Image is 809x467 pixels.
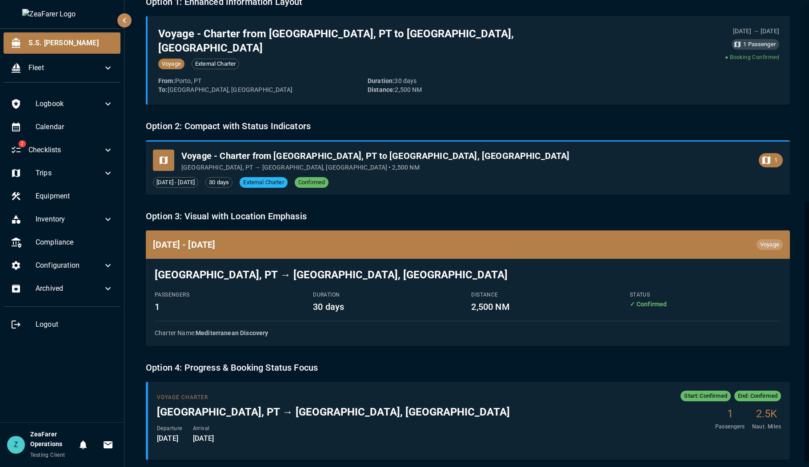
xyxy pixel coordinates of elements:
span: External Charter [192,59,239,68]
span: ● Booking Confirmed [725,53,779,62]
h5: [GEOGRAPHIC_DATA], PT → [GEOGRAPHIC_DATA], [GEOGRAPHIC_DATA] [155,268,781,282]
span: DURATION [313,292,340,298]
h5: [GEOGRAPHIC_DATA], PT → [GEOGRAPHIC_DATA], [GEOGRAPHIC_DATA] [157,405,518,419]
strong: Distance: [368,86,395,93]
h6: Voyage - Charter from [GEOGRAPHIC_DATA], PT to [GEOGRAPHIC_DATA], [GEOGRAPHIC_DATA] [181,149,752,163]
span: External Charter [240,178,287,187]
h5: Voyage - Charter from [GEOGRAPHIC_DATA], PT to [GEOGRAPHIC_DATA], [GEOGRAPHIC_DATA] [158,27,570,55]
div: Z [7,436,25,454]
span: Voyage [158,59,184,68]
span: 1 [769,156,783,165]
p: [DATE] → [DATE] [733,27,779,36]
button: Notifications [74,436,92,454]
div: Logbook [4,93,120,115]
span: [DATE] - [DATE] [153,178,198,187]
p: [GEOGRAPHIC_DATA], [GEOGRAPHIC_DATA] [158,85,360,94]
p: ✓ Confirmed [630,300,781,309]
div: S.S. [PERSON_NAME] [4,32,120,54]
h6: Option 4: Progress & Booking Status Focus [146,360,790,375]
img: ZeaFarer Logo [22,9,102,20]
strong: To: [158,86,167,93]
p: [GEOGRAPHIC_DATA], PT → [GEOGRAPHIC_DATA], [GEOGRAPHIC_DATA] • 2,500 NM [181,163,752,172]
span: Start: Confirmed [681,392,730,400]
strong: Mediterranean Discovery [196,329,268,336]
strong: From: [158,77,175,84]
span: STATUS [630,292,650,298]
span: S.S. [PERSON_NAME] [28,38,113,48]
h5: 1 [715,407,745,421]
h6: 30 days [313,300,464,314]
span: Naut. Miles [752,423,781,430]
div: Fleet [4,57,120,79]
div: 2Checklists [4,139,120,161]
p: Charter Name: [155,328,781,337]
span: Passengers [715,423,745,430]
span: Fleet [28,63,103,73]
p: Porto, PT [158,76,360,85]
span: Compliance [36,237,113,248]
span: Checklists [28,145,103,155]
h6: Option 2: Compact with Status Indicators [146,119,790,133]
span: Archived [36,283,103,294]
span: Arrival [193,425,210,431]
span: DISTANCE [471,292,498,298]
div: Logout [4,314,120,335]
p: [DATE] [157,433,182,444]
h6: [DATE] - [DATE] [153,237,215,252]
button: Invitations [99,436,117,454]
div: Archived [4,278,120,299]
span: Logbook [36,99,103,109]
span: 1 Passenger [740,40,779,49]
h6: 1 [155,300,306,314]
strong: Duration: [368,77,394,84]
span: Departure [157,425,182,431]
span: Trips [36,168,103,178]
span: Inventory [36,214,103,225]
h6: 2,500 NM [471,300,622,314]
span: 30 days [206,178,232,187]
div: Compliance [4,232,120,253]
span: Testing Client [30,452,65,458]
span: Confirmed [295,178,328,187]
span: End: Confirmed [734,392,781,400]
span: Calendar [36,122,113,132]
p: [DATE] [193,433,214,444]
p: 30 days [368,76,570,85]
h6: ZeaFarer Operations [30,430,74,449]
div: Calendar [4,116,120,138]
span: PASSENGERS [155,292,189,298]
span: Voyage [757,240,783,249]
span: Logout [36,319,113,330]
span: Equipment [36,191,113,202]
p: 2,500 NM [368,85,570,94]
div: Configuration [4,255,120,276]
span: Voyage Charter [157,394,208,400]
h6: Option 3: Visual with Location Emphasis [146,209,790,223]
span: 2 [18,140,26,147]
span: Configuration [36,260,103,271]
h5: 2.5K [752,407,781,421]
div: Equipment [4,186,120,207]
div: Trips [4,162,120,184]
div: Inventory [4,209,120,230]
